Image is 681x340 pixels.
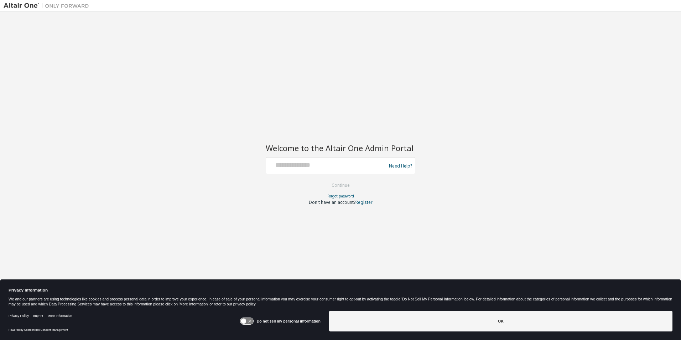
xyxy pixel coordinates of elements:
a: Forgot password [327,194,354,199]
span: Don't have an account? [309,199,355,205]
a: Register [355,199,373,205]
img: Altair One [4,2,93,9]
h2: Welcome to the Altair One Admin Portal [266,143,415,153]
